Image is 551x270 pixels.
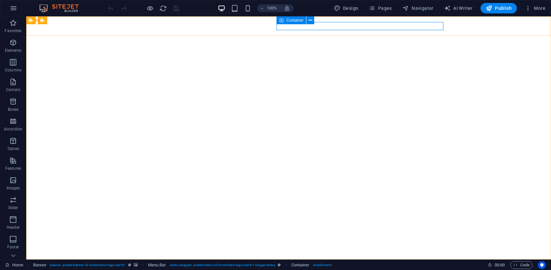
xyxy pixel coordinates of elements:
span: Design [334,5,358,11]
h6: 100% [267,4,277,12]
span: Navigator [402,5,434,11]
span: More [525,5,545,11]
button: Publish [480,3,517,13]
span: : [499,262,500,267]
button: Design [331,3,361,13]
button: More [522,3,548,13]
img: Editor Logo [38,4,87,12]
span: Code [513,261,530,269]
nav: breadcrumb [33,261,332,269]
button: Code [510,261,533,269]
button: Pages [366,3,394,13]
button: 100% [257,4,280,12]
i: This element is a customizable preset [278,263,281,267]
span: . banner .preset-banner-v3-home-hero-logo-nav-h1 [49,261,125,269]
p: Footer [7,244,19,250]
button: reload [159,4,167,12]
h6: Session time [488,261,505,269]
p: Columns [5,67,21,73]
span: AI Writer [444,5,473,11]
p: Elements [5,48,22,53]
button: Click here to leave preview mode and continue editing [146,4,154,12]
span: . mobile-cont [312,261,332,269]
span: Click to select. Double-click to edit [291,261,310,269]
button: AI Writer [441,3,475,13]
i: This element is a customizable preset [128,263,131,267]
span: Publish [486,5,512,11]
span: Pages [369,5,392,11]
p: Content [6,87,20,92]
p: Favorites [5,28,21,33]
span: Click to select. Double-click to edit [33,261,47,269]
span: . menu-wrapper .preset-menu-v2-home-hero-logo-nav-h1-slogan-menu [169,261,275,269]
p: Slider [8,205,18,210]
p: Header [7,225,20,230]
p: Images [7,185,20,191]
p: Boxes [8,107,19,112]
p: Features [5,166,21,171]
p: Tables [7,146,19,151]
span: Click to select. Double-click to edit [148,261,166,269]
a: Click to cancel selection. Double-click to open Pages [5,261,23,269]
button: Usercentrics [538,261,546,269]
div: Design (Ctrl+Alt+Y) [331,3,361,13]
span: 00 00 [495,261,505,269]
span: Container [286,18,303,22]
i: On resize automatically adjust zoom level to fit chosen device. [284,5,290,11]
i: This element contains a background [134,263,138,267]
i: Reload page [159,5,167,12]
p: Accordion [4,126,22,132]
button: Navigator [400,3,436,13]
